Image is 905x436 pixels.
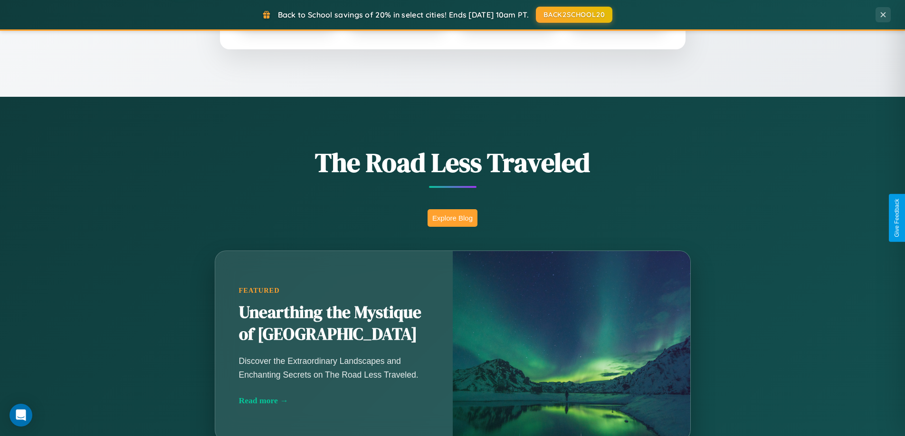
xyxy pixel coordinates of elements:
[894,199,900,237] div: Give Feedback
[536,7,612,23] button: BACK2SCHOOL20
[428,209,477,227] button: Explore Blog
[278,10,529,19] span: Back to School savings of 20% in select cities! Ends [DATE] 10am PT.
[168,144,738,181] h1: The Road Less Traveled
[10,404,32,427] div: Open Intercom Messenger
[239,287,429,295] div: Featured
[239,302,429,345] h2: Unearthing the Mystique of [GEOGRAPHIC_DATA]
[239,354,429,381] p: Discover the Extraordinary Landscapes and Enchanting Secrets on The Road Less Traveled.
[239,396,429,406] div: Read more →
